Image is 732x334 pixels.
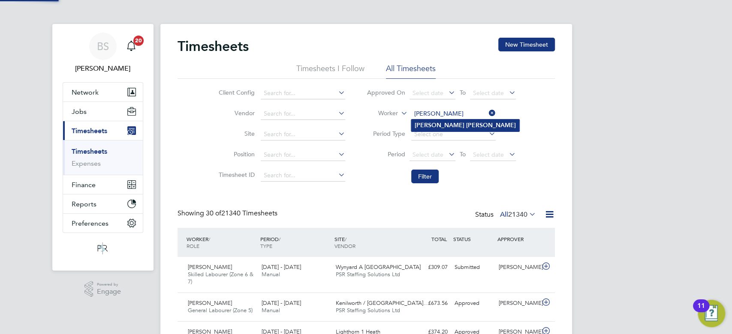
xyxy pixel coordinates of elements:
span: [DATE] - [DATE] [262,299,301,307]
label: Site [216,130,255,137]
b: [PERSON_NAME] [415,122,464,129]
span: Preferences [72,219,108,227]
a: Powered byEngage [84,281,121,297]
span: [PERSON_NAME] [188,263,232,271]
button: Timesheets [63,121,143,140]
span: VENDOR [334,242,355,249]
button: New Timesheet [498,38,555,51]
span: Powered by [97,281,121,288]
label: Vendor [216,109,255,117]
input: Search for... [261,128,345,140]
button: Open Resource Center, 11 new notifications [698,300,725,327]
li: All Timesheets [386,63,436,79]
a: BS[PERSON_NAME] [63,33,143,74]
span: BS [97,41,109,52]
button: Network [63,83,143,101]
span: Wynyard A [GEOGRAPHIC_DATA] [336,263,421,271]
div: Status [475,209,538,221]
button: Finance [63,175,143,194]
div: £673.56 [407,296,451,310]
span: [PERSON_NAME] [188,299,232,307]
label: Period Type [367,130,405,137]
button: Jobs [63,102,143,121]
nav: Main navigation [52,24,154,271]
label: Position [216,150,255,158]
span: ROLE [187,242,199,249]
label: Period [367,150,405,158]
button: Filter [411,170,439,183]
span: Reports [72,200,96,208]
span: [DATE] - [DATE] [262,263,301,271]
span: Select date [413,89,443,97]
span: / [279,236,280,242]
span: / [345,236,346,242]
a: 20 [123,33,140,60]
input: Search for... [411,108,496,120]
div: APPROVER [495,231,540,247]
button: Reports [63,194,143,213]
span: Manual [262,271,280,278]
div: Submitted [451,260,496,274]
span: Select date [473,151,504,158]
span: Network [72,88,99,96]
label: Approved On [367,89,405,96]
input: Search for... [261,108,345,120]
span: Beth Seddon [63,63,143,74]
span: Skilled Labourer (Zone 6 & 7) [188,271,253,285]
span: Select date [413,151,443,158]
span: TOTAL [431,236,447,242]
div: [PERSON_NAME] [495,260,540,274]
a: Expenses [72,159,101,167]
span: PSR Staffing Solutions Ltd [336,271,400,278]
div: WORKER [184,231,259,253]
input: Select one [411,128,496,140]
input: Search for... [261,149,345,161]
span: / [208,236,210,242]
input: Search for... [261,87,345,99]
span: 21340 [508,210,527,219]
span: To [457,87,468,98]
b: [PERSON_NAME] [466,122,516,129]
div: £309.07 [407,260,451,274]
img: psrsolutions-logo-retina.png [95,242,110,255]
span: PSR Staffing Solutions Ltd [336,307,400,314]
span: Jobs [72,107,87,116]
a: Go to home page [63,242,143,255]
span: 20 [133,36,144,46]
span: To [457,149,468,160]
span: Engage [97,288,121,295]
span: Finance [72,181,96,189]
div: STATUS [451,231,496,247]
div: Approved [451,296,496,310]
span: Kenilworth / [GEOGRAPHIC_DATA]… [336,299,429,307]
span: Manual [262,307,280,314]
label: All [500,210,536,219]
div: Timesheets [63,140,143,175]
a: Timesheets [72,147,107,155]
div: Showing [178,209,279,218]
span: Select date [473,89,504,97]
div: SITE [332,231,407,253]
li: Timesheets I Follow [296,63,364,79]
span: Timesheets [72,127,107,135]
div: [PERSON_NAME] [495,296,540,310]
input: Search for... [261,170,345,182]
label: Worker [359,109,398,118]
label: Timesheet ID [216,171,255,179]
span: TYPE [260,242,272,249]
div: PERIOD [258,231,332,253]
span: General Labourer (Zone 5) [188,307,253,314]
button: Preferences [63,214,143,233]
h2: Timesheets [178,38,249,55]
div: 11 [697,306,705,317]
span: 21340 Timesheets [206,209,277,218]
span: 30 of [206,209,221,218]
label: Client Config [216,89,255,96]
